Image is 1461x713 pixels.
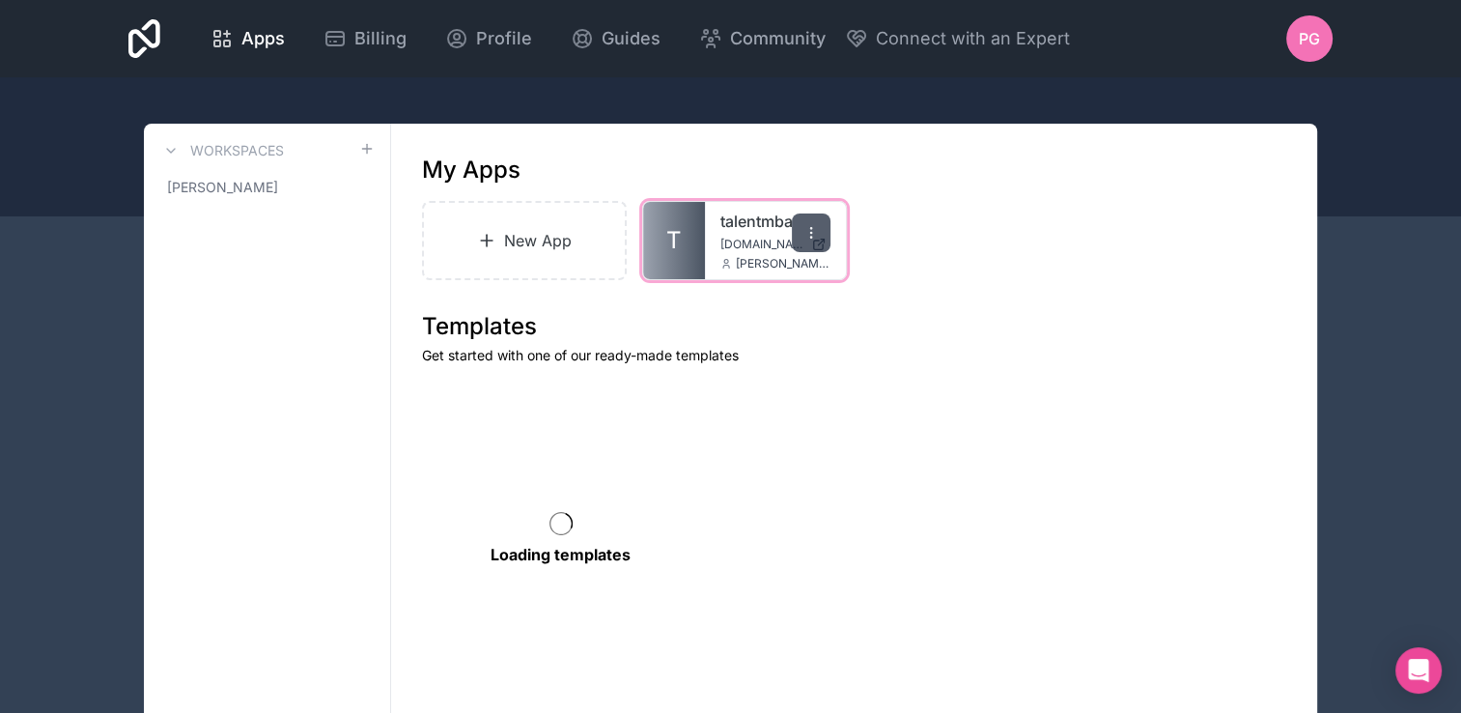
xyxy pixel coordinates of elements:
a: Community [684,17,841,60]
a: New App [422,201,627,280]
a: Apps [195,17,300,60]
span: PG [1299,27,1320,50]
div: Open Intercom Messenger [1395,647,1442,694]
a: T [643,202,705,279]
span: [PERSON_NAME][EMAIL_ADDRESS][DOMAIN_NAME] [736,256,830,271]
span: T [666,225,682,256]
h1: Templates [422,311,1286,342]
h1: My Apps [422,155,520,185]
span: Profile [476,25,532,52]
span: [DOMAIN_NAME] [720,237,803,252]
span: Community [730,25,826,52]
span: Apps [241,25,285,52]
a: Workspaces [159,139,284,162]
a: Guides [555,17,676,60]
p: Get started with one of our ready-made templates [422,346,1286,365]
a: Profile [430,17,548,60]
span: Billing [354,25,407,52]
a: Billing [308,17,422,60]
span: Guides [602,25,660,52]
a: [DOMAIN_NAME] [720,237,830,252]
button: Connect with an Expert [845,25,1070,52]
a: talentmba [720,210,830,233]
p: Loading templates [491,543,631,566]
h3: Workspaces [190,141,284,160]
a: [PERSON_NAME] [159,170,375,205]
span: [PERSON_NAME] [167,178,278,197]
span: Connect with an Expert [876,25,1070,52]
